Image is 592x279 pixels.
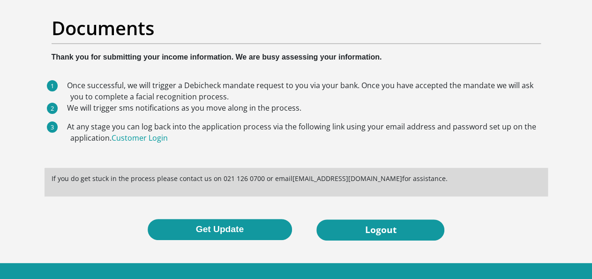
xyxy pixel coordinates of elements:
[52,17,541,39] h2: Documents
[52,53,382,61] b: Thank you for submitting your income information. We are busy assessing your information.
[70,121,541,143] li: At any stage you can log back into the application process via the following link using your emai...
[70,102,541,113] li: We will trigger sms notifications as you move along in the process.
[112,133,168,143] a: Customer Login
[316,219,444,241] a: Logout
[70,80,541,102] li: Once successful, we will trigger a Debicheck mandate request to you via your bank. Once you have ...
[52,173,541,183] p: If you do get stuck in the process please contact us on 021 126 0700 or email [EMAIL_ADDRESS][DOM...
[148,219,292,240] button: Get Update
